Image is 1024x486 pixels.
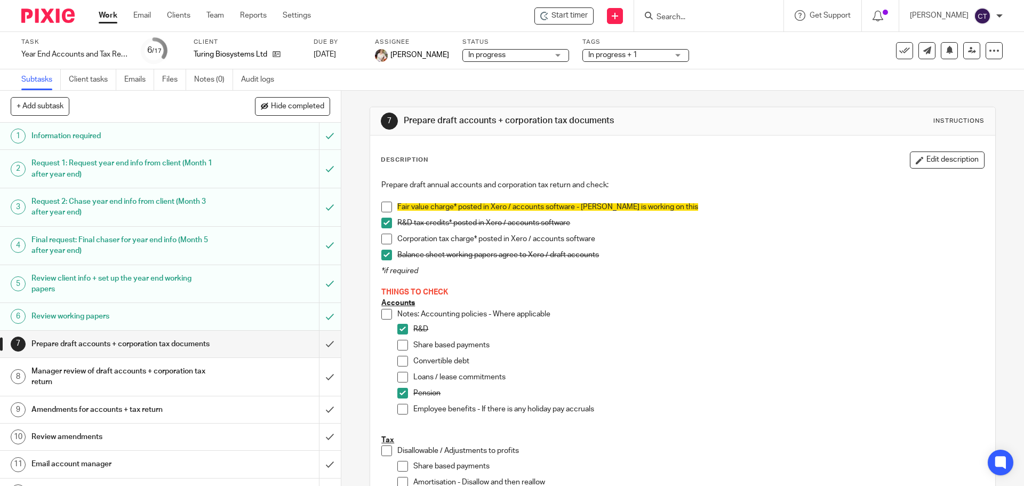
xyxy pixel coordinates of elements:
[534,7,594,25] div: Turing Biosystems Ltd - Year End Accounts and Tax Return
[31,308,216,324] h1: Review working papers
[152,48,162,54] small: /17
[31,128,216,144] h1: Information required
[241,69,282,90] a: Audit logs
[413,461,983,472] p: Share based payments
[21,38,128,46] label: Task
[11,129,26,144] div: 1
[413,404,983,415] p: Employee benefits - If there is any holiday pay accruals
[133,10,151,21] a: Email
[11,369,26,384] div: 8
[271,102,324,111] span: Hide completed
[381,156,428,164] p: Description
[31,232,216,259] h1: Final request: Final chaser for year end info (Month 5 after year end)
[381,180,983,190] p: Prepare draft annual accounts and corporation tax return and check:
[21,9,75,23] img: Pixie
[397,445,983,456] p: Disallowable / Adjustments to profits
[21,69,61,90] a: Subtasks
[147,44,162,57] div: 6
[404,115,706,126] h1: Prepare draft accounts + corporation tax documents
[588,51,637,59] span: In progress + 1
[375,49,388,62] img: Kayleigh%20Henson.jpeg
[194,38,300,46] label: Client
[11,276,26,291] div: 5
[206,10,224,21] a: Team
[397,218,983,228] p: R&D tax credits* posted in Xero / accounts software
[381,436,394,444] u: Tax
[314,51,336,58] span: [DATE]
[11,162,26,177] div: 2
[381,267,418,275] em: *if required
[11,200,26,214] div: 3
[21,49,128,60] div: Year End Accounts and Tax Return
[390,50,449,60] span: [PERSON_NAME]
[11,402,26,417] div: 9
[162,69,186,90] a: Files
[31,363,216,391] h1: Manager review of draft accounts + corporation tax return
[655,13,751,22] input: Search
[11,429,26,444] div: 10
[124,69,154,90] a: Emails
[910,10,969,21] p: [PERSON_NAME]
[314,38,362,46] label: Due by
[551,10,588,21] span: Start timer
[31,336,216,352] h1: Prepare draft accounts + corporation tax documents
[31,402,216,418] h1: Amendments for accounts + tax return
[468,51,506,59] span: In progress
[11,309,26,324] div: 6
[397,234,983,244] p: Corporation tax charge* posted in Xero / accounts software
[462,38,569,46] label: Status
[11,97,69,115] button: + Add subtask
[910,152,985,169] button: Edit description
[933,117,985,125] div: Instructions
[69,69,116,90] a: Client tasks
[381,299,415,307] u: Accounts
[31,429,216,445] h1: Review amendments
[11,457,26,472] div: 11
[413,356,983,367] p: Convertible debt
[397,250,983,260] p: Balance sheet working papers agree to Xero / draft accounts
[810,12,851,19] span: Get Support
[31,270,216,298] h1: Review client info + set up the year end working papers
[397,309,983,320] p: Notes: Accounting policies - Where applicable
[194,49,267,60] p: Turing Biosystems Ltd
[381,289,448,296] span: THINGS TO CHECK
[974,7,991,25] img: svg%3E
[240,10,267,21] a: Reports
[99,10,117,21] a: Work
[31,194,216,221] h1: Request 2: Chase year end info from client (Month 3 after year end)
[194,69,233,90] a: Notes (0)
[31,155,216,182] h1: Request 1: Request year end info from client (Month 1 after year end)
[167,10,190,21] a: Clients
[283,10,311,21] a: Settings
[397,203,698,211] span: Fair value charge* posted in Xero / accounts software - [PERSON_NAME] is working on this
[413,324,983,334] p: R&D
[11,238,26,253] div: 4
[381,113,398,130] div: 7
[255,97,330,115] button: Hide completed
[31,456,216,472] h1: Email account manager
[582,38,689,46] label: Tags
[413,340,983,350] p: Share based payments
[413,372,983,383] p: Loans / lease commitments
[375,38,449,46] label: Assignee
[413,388,983,399] p: Pension
[11,337,26,352] div: 7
